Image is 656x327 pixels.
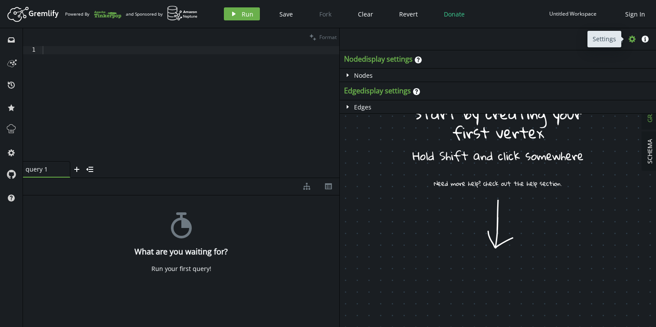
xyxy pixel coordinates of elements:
[224,7,260,20] button: Run
[340,100,376,113] button: Edges
[126,6,198,22] div: and Sponsored by
[587,31,621,47] div: Settings
[625,10,645,18] span: Sign In
[399,10,418,18] span: Revert
[242,10,253,18] span: Run
[134,247,228,256] h4: What are you waiting for?
[621,7,649,20] button: Sign In
[344,86,411,96] h3: Edge display settings
[344,55,413,64] h3: Node display settings
[23,46,41,54] div: 1
[65,7,121,22] div: Powered By
[151,265,211,273] div: Run your first query!
[549,10,597,17] div: Untitled Workspace
[319,10,331,18] span: Fork
[393,7,424,20] button: Revert
[340,69,377,82] button: Nodes
[26,165,60,173] span: query 1
[444,10,465,18] span: Donate
[354,71,373,79] span: Nodes
[307,28,339,46] button: Format
[273,7,299,20] button: Save
[354,103,371,111] span: Edges
[437,7,471,20] button: Donate
[358,10,373,18] span: Clear
[312,7,338,20] button: Fork
[279,10,293,18] span: Save
[351,7,380,20] button: Clear
[167,6,198,21] img: AWS Neptune
[319,33,337,41] span: Format
[646,139,654,164] span: SCHEMA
